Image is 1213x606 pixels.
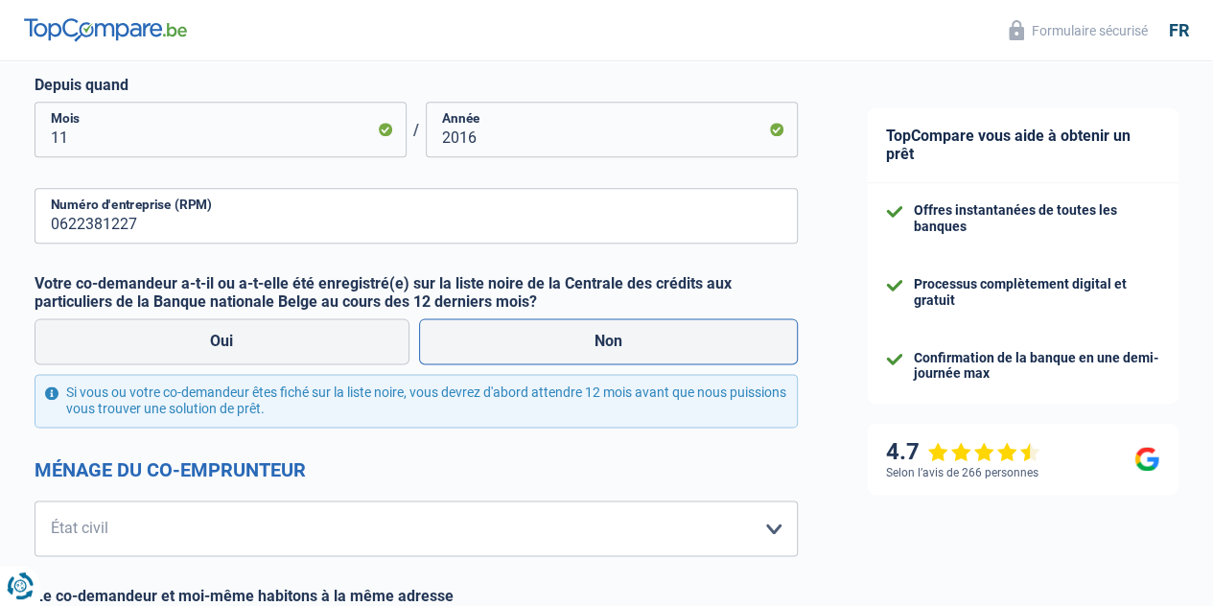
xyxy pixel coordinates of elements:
h2: Ménage du co-emprunteur [35,458,798,481]
img: TopCompare Logo [24,18,187,41]
div: Processus complètement digital et gratuit [914,276,1159,309]
div: fr [1169,20,1189,41]
div: Confirmation de la banque en une demi-journée max [914,350,1159,383]
button: Formulaire sécurisé [997,14,1159,46]
div: TopCompare vous aide à obtenir un prêt [867,107,1178,183]
label: Non [419,318,799,364]
div: Selon l’avis de 266 personnes [886,466,1038,479]
span: / [407,121,426,139]
input: MM [35,102,407,157]
label: Le co-demandeur et moi-même habitons à la même adresse [35,587,798,605]
label: Depuis quand [35,76,798,94]
input: AAAA [426,102,798,157]
div: 4.7 [886,438,1040,466]
label: Votre co-demandeur a-t-il ou a-t-elle été enregistré(e) sur la liste noire de la Centrale des cré... [35,274,798,311]
div: Si vous ou votre co-demandeur êtes fiché sur la liste noire, vous devrez d'abord attendre 12 mois... [35,374,798,428]
label: Oui [35,318,409,364]
div: Offres instantanées de toutes les banques [914,202,1159,235]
